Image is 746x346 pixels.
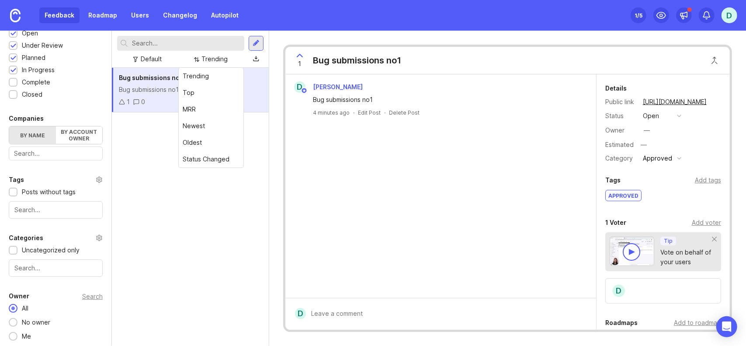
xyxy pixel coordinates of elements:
[606,190,641,201] div: Approved
[141,54,162,64] div: Default
[22,41,63,50] div: Under Review
[179,134,243,151] div: Oldest
[631,7,646,23] button: 1/5
[643,111,659,121] div: open
[206,7,244,23] a: Autopilot
[179,118,243,134] div: Newest
[22,77,50,87] div: Complete
[9,233,43,243] div: Categories
[664,238,673,245] p: Tip
[295,308,306,319] div: D
[605,97,636,107] div: Public link
[605,175,621,185] div: Tags
[605,126,636,135] div: Owner
[179,101,243,118] div: MRR
[112,68,269,112] a: Bug submissions no1Bug submissions no110
[22,245,80,255] div: Uncategorized only
[14,263,97,273] input: Search...
[9,113,44,124] div: Companies
[384,109,385,116] div: ·
[82,294,103,299] div: Search
[716,316,737,337] div: Open Intercom Messenger
[22,65,55,75] div: In Progress
[644,126,650,135] div: —
[17,332,35,341] div: Me
[294,81,305,93] div: D
[389,109,420,116] div: Delete Post
[313,95,579,105] div: Bug submissions no1
[22,28,38,38] div: Open
[635,9,642,21] div: 1 /5
[9,291,29,301] div: Owner
[301,87,308,94] img: member badge
[127,97,130,107] div: 1
[289,81,370,93] a: D[PERSON_NAME]
[353,109,354,116] div: ·
[605,217,626,228] div: 1 Voter
[706,52,723,69] button: Close button
[358,109,381,116] div: Edit Post
[313,83,363,91] span: [PERSON_NAME]
[56,126,103,144] label: By account owner
[22,53,45,63] div: Planned
[83,7,122,23] a: Roadmap
[692,218,721,227] div: Add voter
[119,85,262,94] div: Bug submissions no1
[17,304,33,313] div: All
[9,126,56,144] label: By name
[298,59,302,69] span: 1
[126,7,154,23] a: Users
[610,237,654,266] img: video-thumbnail-vote-d41b83416815613422e2ca741bf692cc.jpg
[141,97,145,107] div: 0
[22,90,42,99] div: Closed
[119,74,183,81] span: Bug submissions no1
[722,7,737,23] button: D
[179,84,243,101] div: Top
[313,109,350,116] a: 4 minutes ago
[612,284,626,298] div: D
[643,154,672,163] div: Approved
[22,187,76,197] div: Posts without tags
[605,111,636,121] div: Status
[638,139,649,150] div: —
[10,9,21,22] img: Canny Home
[605,154,636,163] div: Category
[605,83,627,94] div: Details
[605,318,638,328] div: Roadmaps
[605,142,634,148] div: Estimated
[660,248,712,267] div: Vote on behalf of your users
[9,175,24,185] div: Tags
[640,96,709,108] a: [URL][DOMAIN_NAME]
[14,205,97,215] input: Search...
[14,149,97,158] input: Search...
[132,38,241,48] input: Search...
[179,151,243,168] div: Status Changed
[313,54,401,66] div: Bug submissions no1
[17,318,55,327] div: No owner
[158,7,202,23] a: Changelog
[201,54,228,64] div: Trending
[695,175,721,185] div: Add tags
[674,318,721,328] div: Add to roadmap
[179,68,243,84] div: Trending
